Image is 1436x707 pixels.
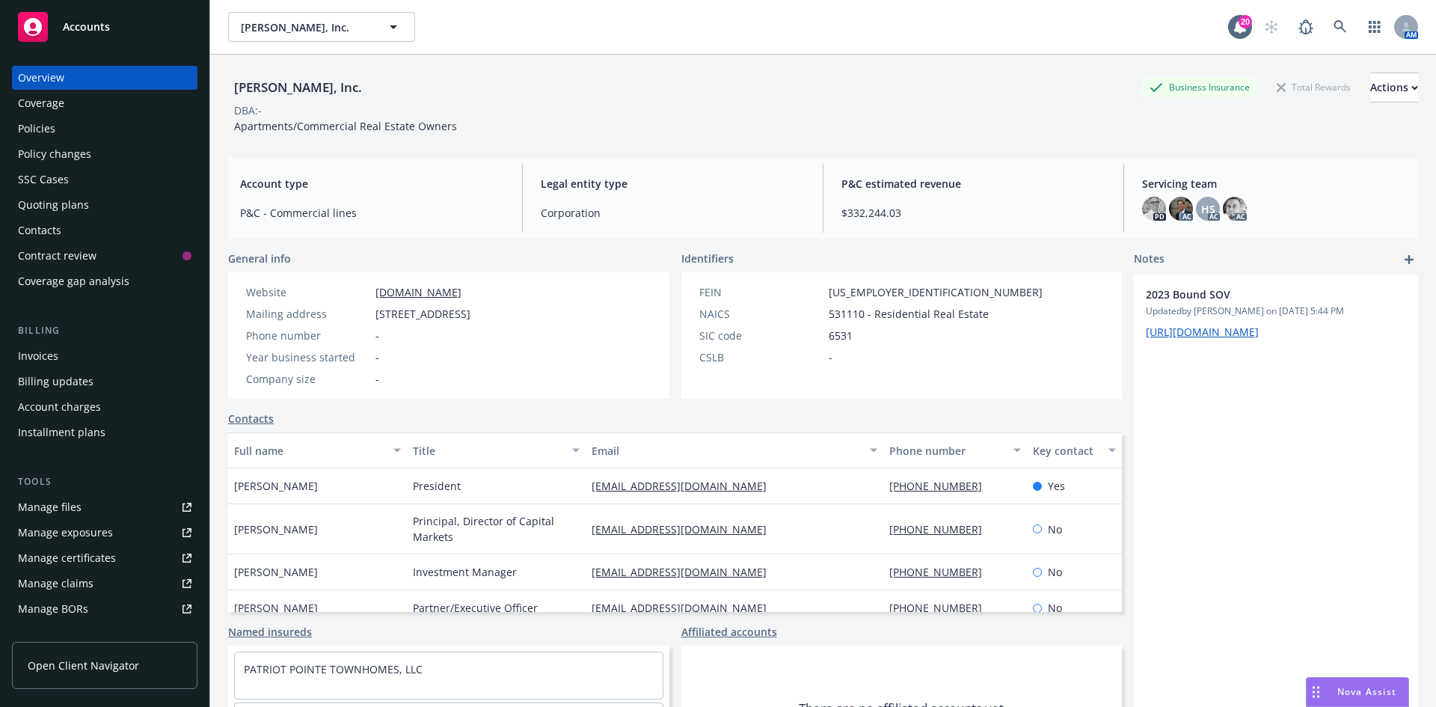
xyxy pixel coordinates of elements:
a: Summary of insurance [12,622,197,646]
div: Invoices [18,344,58,368]
span: No [1048,600,1062,616]
a: Coverage gap analysis [12,269,197,293]
span: No [1048,521,1062,537]
a: Contract review [12,244,197,268]
span: Account type [240,176,504,192]
span: 6531 [829,328,853,343]
span: Identifiers [681,251,734,266]
span: [PERSON_NAME] [234,564,318,580]
div: Mailing address [246,306,369,322]
span: Accounts [63,21,110,33]
button: Title [407,432,586,468]
div: Contacts [18,218,61,242]
div: 20 [1239,13,1252,26]
div: Coverage [18,91,64,115]
span: - [375,328,379,343]
div: Full name [234,443,384,459]
div: Title [413,443,563,459]
button: [PERSON_NAME], Inc. [228,12,415,42]
div: [PERSON_NAME], Inc. [228,78,368,97]
a: [PHONE_NUMBER] [889,522,994,536]
div: Coverage gap analysis [18,269,129,293]
div: CSLB [699,349,823,365]
div: Billing updates [18,370,93,394]
div: Company size [246,371,369,387]
span: [US_EMPLOYER_IDENTIFICATION_NUMBER] [829,284,1043,300]
div: Manage certificates [18,546,116,570]
span: - [829,349,832,365]
div: Website [246,284,369,300]
span: Legal entity type [541,176,805,192]
div: Contract review [18,244,96,268]
button: Key contact [1027,432,1122,468]
span: [PERSON_NAME] [234,600,318,616]
div: FEIN [699,284,823,300]
div: SSC Cases [18,168,69,192]
div: Business Insurance [1142,78,1257,97]
span: Investment Manager [413,564,517,580]
div: Manage exposures [18,521,113,545]
a: Affiliated accounts [681,624,777,640]
a: Manage files [12,495,197,519]
a: PATRIOT POINTE TOWNHOMES, LLC [244,662,423,676]
div: Tools [12,474,197,489]
span: Open Client Navigator [28,658,139,673]
div: Email [592,443,861,459]
a: [EMAIL_ADDRESS][DOMAIN_NAME] [592,565,779,579]
span: Apartments/Commercial Real Estate Owners [234,119,457,133]
a: [EMAIL_ADDRESS][DOMAIN_NAME] [592,522,779,536]
a: Account charges [12,395,197,419]
a: Contacts [12,218,197,242]
a: Manage BORs [12,597,197,621]
span: Manage exposures [12,521,197,545]
div: Quoting plans [18,193,89,217]
div: Summary of insurance [18,622,132,646]
img: photo [1142,197,1166,221]
span: President [413,478,461,494]
a: [EMAIL_ADDRESS][DOMAIN_NAME] [592,601,779,615]
a: [DOMAIN_NAME] [375,285,461,299]
button: Email [586,432,883,468]
a: Billing updates [12,370,197,394]
div: SIC code [699,328,823,343]
span: Updated by [PERSON_NAME] on [DATE] 5:44 PM [1146,304,1406,318]
a: SSC Cases [12,168,197,192]
span: [PERSON_NAME] [234,521,318,537]
div: Billing [12,323,197,338]
span: 2023 Bound SOV [1146,287,1367,302]
span: Partner/Executive Officer [413,600,538,616]
span: 531110 - Residential Real Estate [829,306,989,322]
span: $332,244.03 [841,205,1105,221]
a: Start snowing [1256,12,1286,42]
a: Policy changes [12,142,197,166]
a: add [1400,251,1418,269]
a: Accounts [12,6,197,48]
div: Manage files [18,495,82,519]
span: Notes [1134,251,1165,269]
button: Actions [1370,73,1418,102]
span: [PERSON_NAME], Inc. [241,19,370,35]
img: photo [1169,197,1193,221]
a: [PHONE_NUMBER] [889,601,994,615]
a: [PHONE_NUMBER] [889,565,994,579]
a: Contacts [228,411,274,426]
div: Year business started [246,349,369,365]
span: HS [1201,201,1215,217]
div: NAICS [699,306,823,322]
a: Named insureds [228,624,312,640]
span: - [375,371,379,387]
a: [URL][DOMAIN_NAME] [1146,325,1259,339]
div: Phone number [246,328,369,343]
div: Policy changes [18,142,91,166]
span: No [1048,564,1062,580]
span: Nova Assist [1337,685,1396,698]
a: Invoices [12,344,197,368]
span: Corporation [541,205,805,221]
div: Drag to move [1307,678,1325,706]
a: Installment plans [12,420,197,444]
a: Switch app [1360,12,1390,42]
img: photo [1223,197,1247,221]
div: Manage BORs [18,597,88,621]
div: Installment plans [18,420,105,444]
